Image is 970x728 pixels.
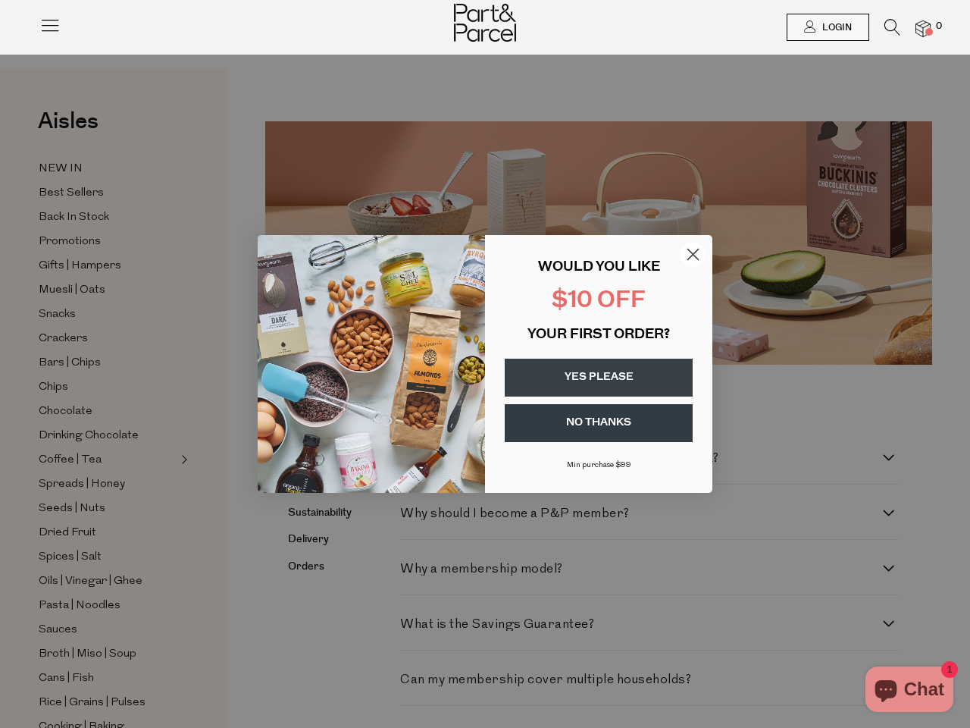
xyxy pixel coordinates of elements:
[680,241,706,268] button: Close dialog
[527,328,670,342] span: YOUR FIRST ORDER?
[787,14,869,41] a: Login
[454,4,516,42] img: Part&Parcel
[538,261,660,275] span: WOULD YOU LIKE
[258,235,485,493] img: 43fba0fb-7538-40bc-babb-ffb1a4d097bc.jpeg
[915,20,931,36] a: 0
[861,667,958,716] inbox-online-store-chat: Shopify online store chat
[932,20,946,33] span: 0
[552,290,646,313] span: $10 OFF
[505,359,693,397] button: YES PLEASE
[567,461,631,469] span: Min purchase $99
[505,404,693,442] button: NO THANKS
[818,21,852,34] span: Login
